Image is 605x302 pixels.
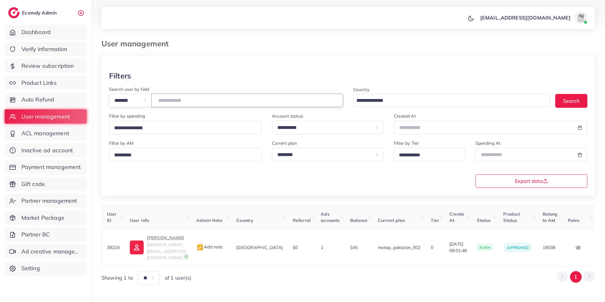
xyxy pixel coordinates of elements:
[431,245,433,250] span: 0
[350,218,368,223] span: Balance
[5,126,87,141] a: ACL management
[21,214,64,222] span: Market Package
[293,245,298,250] span: $0
[147,234,186,241] p: [PERSON_NAME]
[293,218,311,223] span: Referral
[101,274,133,282] span: Showing 1 to
[503,211,520,223] span: Product Status
[555,94,587,107] button: Search
[196,244,204,251] img: admin_note.cdd0b510.svg
[378,218,405,223] span: Current plan
[543,211,558,223] span: Belong to AM
[107,211,117,223] span: User ID
[5,244,87,259] a: Ad creative management
[5,160,87,174] a: Payment management
[5,92,87,107] a: Auto Refund
[21,247,82,256] span: Ad creative management
[397,150,457,160] input: Search for option
[196,218,222,223] span: Admin Note
[556,271,595,283] ul: Pagination
[5,261,87,276] a: Setting
[21,79,57,87] span: Product Links
[394,140,419,146] label: Filter by Tier
[378,245,421,250] span: metap_pakistan_002
[112,123,254,133] input: Search for option
[543,245,556,250] span: 19038
[477,218,491,223] span: Status
[350,245,358,250] span: $45
[109,71,131,80] h3: Filters
[575,11,587,24] img: avatar
[21,62,74,70] span: Review subscription
[5,59,87,73] a: Review subscription
[130,218,149,223] span: User info
[8,7,20,18] img: logo
[5,177,87,191] a: Gift code
[109,86,149,92] label: Search user by field
[394,148,465,161] div: Search for option
[236,218,253,223] span: Country
[5,211,87,225] a: Market Package
[394,113,416,119] label: Created At
[5,194,87,208] a: Partner management
[5,227,87,242] a: Partner BC
[109,140,134,146] label: Filter by AM
[21,264,40,272] span: Setting
[21,113,70,121] span: User management
[101,39,174,48] h3: User management
[480,14,571,21] p: [EMAIL_ADDRESS][DOMAIN_NAME]
[353,94,550,107] div: Search for option
[449,211,464,223] span: Create At
[21,197,77,205] span: Partner management
[21,45,67,53] span: Verify information
[112,150,254,160] input: Search for option
[21,230,50,239] span: Partner BC
[321,211,340,223] span: Ads accounts
[272,113,303,119] label: Account status
[21,96,55,104] span: Auto Refund
[109,148,262,161] div: Search for option
[22,10,58,16] h2: Ecomdy Admin
[109,121,262,134] div: Search for option
[21,28,51,36] span: Dashboard
[21,146,73,154] span: Inactive ad account
[107,245,120,250] span: 39226
[5,76,87,90] a: Product Links
[109,113,145,119] label: Filter by spending
[477,244,493,251] span: active
[570,271,582,283] button: Go to page 1
[8,7,58,18] a: logoEcomdy Admin
[21,129,69,137] span: ACL management
[449,241,467,254] span: [DATE] 09:01:48
[475,174,588,188] button: Export data
[165,274,191,282] span: of 1 user(s)
[5,143,87,158] a: Inactive ad account
[236,245,283,250] span: [GEOGRAPHIC_DATA]
[147,242,186,260] span: [DOMAIN_NAME][EMAIL_ADDRESS][DOMAIN_NAME]
[477,11,590,24] a: [EMAIL_ADDRESS][DOMAIN_NAME]avatar
[5,109,87,124] a: User management
[354,96,542,106] input: Search for option
[272,140,297,146] label: Current plan
[130,234,186,261] a: [PERSON_NAME][DOMAIN_NAME][EMAIL_ADDRESS][DOMAIN_NAME]
[353,86,369,93] label: Country
[21,163,81,171] span: Payment management
[515,178,548,183] span: Export data
[431,218,440,223] span: Tier
[130,241,144,254] img: ic-user-info.36bf1079.svg
[5,25,87,39] a: Dashboard
[507,245,528,250] span: approved
[196,244,223,250] span: Add note
[568,218,580,223] span: Roles
[5,42,87,56] a: Verify information
[184,254,188,259] img: 9CAL8B2pu8EFxCJHYAAAAldEVYdGRhdGU6Y3JlYXRlADIwMjItMTItMDlUMDQ6NTg6MzkrMDA6MDBXSlgLAAAAJXRFWHRkYXR...
[321,245,323,250] span: 1
[475,140,501,146] label: Spending At
[21,180,45,188] span: Gift code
